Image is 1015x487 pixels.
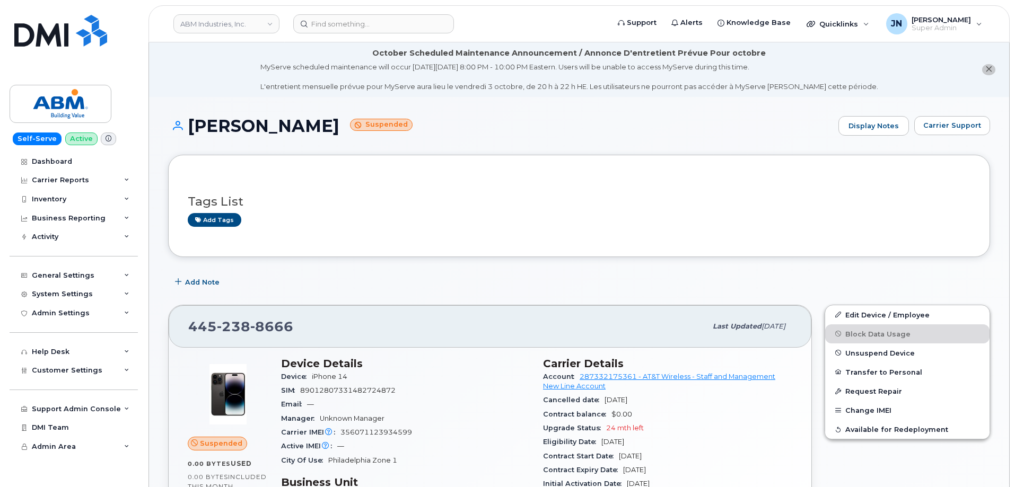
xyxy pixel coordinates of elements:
button: Add Note [168,273,229,292]
span: 356071123934599 [340,428,412,436]
button: Block Data Usage [825,324,990,343]
a: Display Notes [838,116,909,136]
span: Account [543,373,580,380]
span: iPhone 14 [312,373,347,380]
span: Cancelled date [543,396,605,404]
span: Contract balance [543,410,611,418]
span: Philadelphia Zone 1 [328,456,397,464]
a: Add tags [188,213,241,226]
button: Transfer to Personal [825,362,990,382]
span: Device [281,373,312,380]
span: Carrier Support [923,120,981,130]
button: Unsuspend Device [825,343,990,362]
span: Eligibility Date [543,438,601,446]
span: 24 mth left [606,424,644,432]
span: Available for Redeployment [845,426,948,433]
h3: Carrier Details [543,357,792,370]
h3: Tags List [188,195,970,208]
img: image20231002-3703462-njx0qo.jpeg [196,362,260,426]
span: 0.00 Bytes [188,460,231,467]
span: $0.00 [611,410,632,418]
span: Contract Expiry Date [543,466,623,474]
span: Contract Start Date [543,452,619,460]
button: close notification [982,64,995,75]
span: Email [281,400,307,408]
span: [DATE] [605,396,627,404]
a: Edit Device / Employee [825,305,990,324]
span: — [307,400,314,408]
span: [DATE] [601,438,624,446]
span: 238 [217,318,250,334]
span: Add Note [185,277,220,287]
span: Upgrade Status [543,424,606,432]
h3: Device Details [281,357,530,370]
span: [DATE] [623,466,646,474]
div: October Scheduled Maintenance Announcement / Annonce D'entretient Prévue Pour octobre [372,48,766,59]
span: Last updated [713,322,762,330]
h1: [PERSON_NAME] [168,117,833,135]
span: [DATE] [619,452,642,460]
button: Change IMEI [825,401,990,420]
a: 287332175361 - AT&T Wireless - Staff and Management New Line Account [543,373,775,390]
span: Manager [281,414,320,422]
span: Active IMEI [281,442,337,450]
small: Suspended [350,119,413,131]
div: MyServe scheduled maintenance will occur [DATE][DATE] 8:00 PM - 10:00 PM Eastern. Users will be u... [260,62,878,92]
button: Carrier Support [914,116,990,135]
span: 0.00 Bytes [188,473,228,481]
span: 89012807331482724872 [300,386,396,394]
span: 445 [188,318,293,334]
span: SIM [281,386,300,394]
span: Unknown Manager [320,414,384,422]
button: Request Repair [825,382,990,401]
span: Suspended [200,438,242,448]
span: Unsuspend Device [845,349,915,357]
span: — [337,442,344,450]
button: Available for Redeployment [825,420,990,439]
span: City Of Use [281,456,328,464]
span: Carrier IMEI [281,428,340,436]
span: 8666 [250,318,293,334]
span: [DATE] [762,322,785,330]
span: used [231,459,252,467]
